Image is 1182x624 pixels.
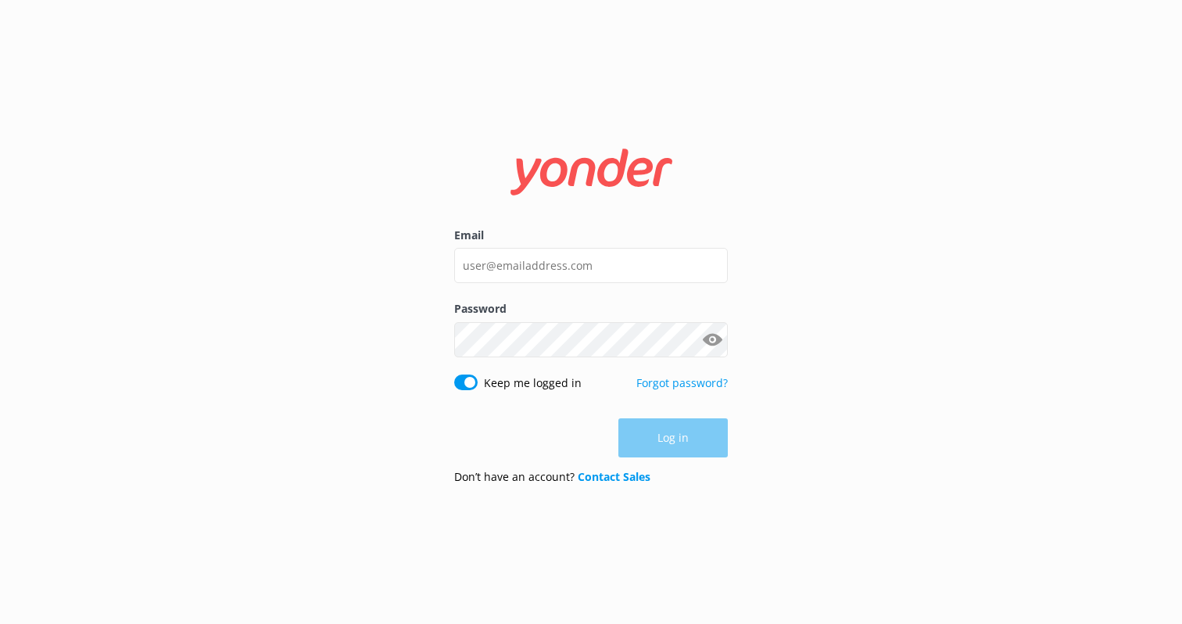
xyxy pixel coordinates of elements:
p: Don’t have an account? [454,468,650,486]
a: Forgot password? [636,375,728,390]
label: Email [454,227,728,244]
a: Contact Sales [578,469,650,484]
label: Keep me logged in [484,375,582,392]
input: user@emailaddress.com [454,248,728,283]
button: Show password [697,324,728,355]
label: Password [454,300,728,317]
